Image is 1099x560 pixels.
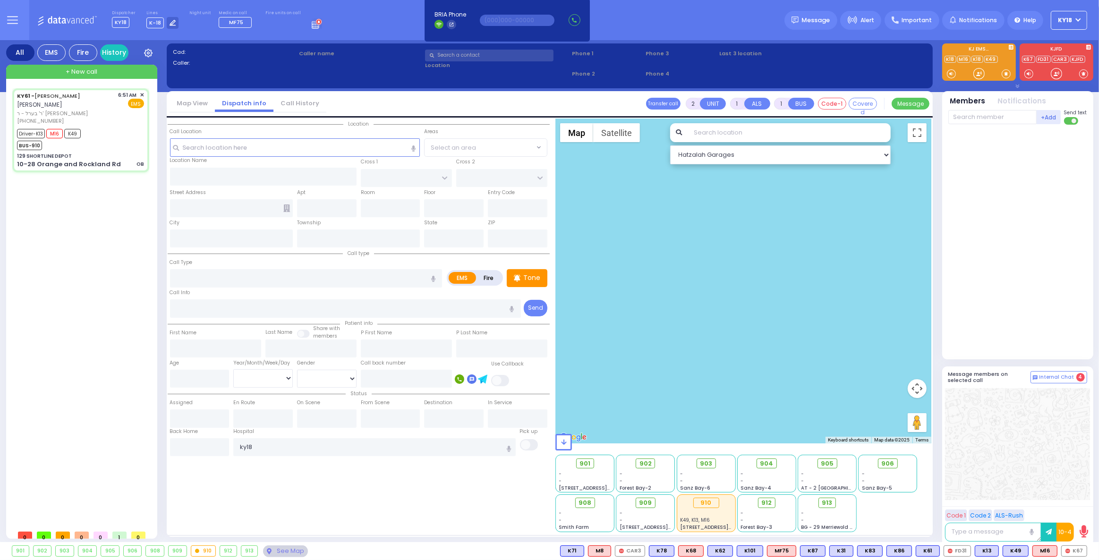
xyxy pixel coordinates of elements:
label: In Service [488,399,512,407]
span: 0 [37,532,51,539]
input: Search a contact [425,50,554,61]
div: 912 [220,546,237,556]
a: History [100,44,128,61]
span: EMS [128,99,144,108]
div: See map [263,545,307,557]
label: P First Name [361,329,392,337]
label: City [170,219,180,227]
div: BLS [975,545,999,557]
label: Call back number [361,359,406,367]
span: 902 [639,459,652,468]
span: Send text [1064,109,1087,116]
div: ALS KJ [588,545,611,557]
span: - [741,509,743,517]
div: M16 [1032,545,1057,557]
label: Fire units on call [265,10,301,16]
div: CAR3 [615,545,645,557]
div: BLS [829,545,853,557]
div: 908 [146,546,164,556]
label: Use Callback [491,360,524,368]
span: - [559,470,562,477]
span: Sanz Bay-4 [741,484,771,492]
span: - [620,517,622,524]
a: [PERSON_NAME] [17,92,80,100]
label: Call Type [170,259,193,266]
span: 1 [112,532,127,539]
label: From Scene [361,399,390,407]
span: 0 [18,532,32,539]
span: Phone 1 [572,50,642,58]
div: M8 [588,545,611,557]
label: Age [170,359,179,367]
button: Show street map [560,123,593,142]
label: P Last Name [456,329,487,337]
span: Call type [343,250,374,257]
label: Room [361,189,375,196]
a: Map View [170,99,215,108]
span: - [559,477,562,484]
div: K87 [800,545,826,557]
span: + New call [66,67,97,76]
span: ר' בערל - ר' [PERSON_NAME] [17,110,115,118]
label: Medic on call [219,10,255,16]
span: 909 [639,498,652,508]
span: - [741,477,743,484]
input: Search location [688,123,891,142]
a: M16 [957,56,971,63]
label: Hospital [233,428,254,435]
button: Notifications [998,96,1047,107]
label: Call Info [170,289,190,297]
div: Year/Month/Week/Day [233,359,293,367]
span: - [559,517,562,524]
label: KJ EMS... [942,47,1016,53]
img: red-radio-icon.svg [948,549,953,553]
label: First Name [170,329,197,337]
span: [STREET_ADDRESS][PERSON_NAME] [680,524,769,531]
span: Sanz Bay-5 [862,484,892,492]
span: members [313,332,337,339]
button: Members [950,96,986,107]
label: Assigned [170,399,193,407]
span: KY18 [1058,16,1073,25]
label: KJFD [1020,47,1093,53]
button: Covered [849,98,877,110]
button: BUS [788,98,814,110]
a: FD31 [1036,56,1051,63]
span: - [620,509,622,517]
img: message.svg [792,17,799,24]
input: Search hospital [233,438,515,456]
span: 0 [94,532,108,539]
label: Pick up [520,428,538,435]
div: FD31 [944,545,971,557]
small: Share with [313,325,340,332]
label: Night unit [189,10,211,16]
a: Call History [273,99,326,108]
label: Dispatcher [112,10,136,16]
div: 904 [78,546,97,556]
span: Notifications [959,16,997,25]
label: Call Location [170,128,202,136]
label: En Route [233,399,255,407]
p: Tone [523,273,540,283]
img: Google [558,431,589,443]
input: (000)000-00000 [480,15,554,26]
div: BLS [707,545,733,557]
button: +Add [1037,110,1061,124]
div: EMS [37,44,66,61]
span: 913 [822,498,833,508]
label: Destination [424,399,452,407]
label: On Scene [297,399,320,407]
span: 4 [1076,373,1085,382]
div: 10-28 Orange and Rockland Rd [17,160,121,169]
span: Select an area [431,143,476,153]
label: Gender [297,359,315,367]
div: K83 [857,545,883,557]
button: ALS [744,98,770,110]
span: Message [802,16,830,25]
span: 912 [761,498,772,508]
span: [STREET_ADDRESS][PERSON_NAME] [559,484,648,492]
div: BLS [857,545,883,557]
span: 905 [821,459,834,468]
div: K78 [649,545,674,557]
a: K49 [984,56,998,63]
